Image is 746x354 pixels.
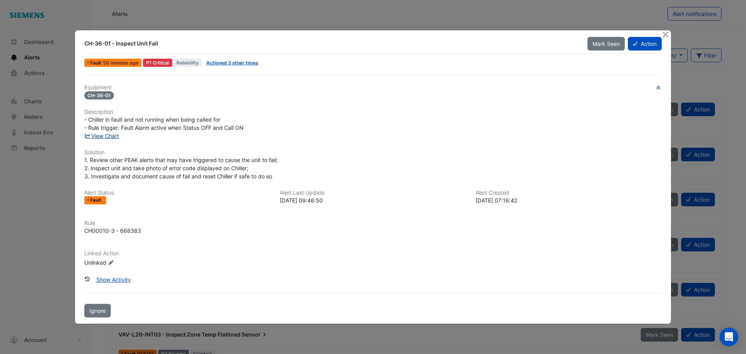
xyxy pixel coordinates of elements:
button: Mark Seen [587,37,625,51]
div: P1 Critical [143,59,172,67]
fa-icon: Edit Linked Action [108,260,114,265]
span: Ignore [89,307,106,314]
h6: Description [84,109,662,115]
button: Ignore [84,304,111,317]
h6: Solution [84,149,662,156]
div: CH00010-3 - 668383 [84,227,141,235]
span: Reliability [174,59,202,67]
div: [DATE] 07:16:42 [476,196,662,204]
a: Actioned 3 other times [206,60,258,66]
span: Fault [90,198,103,202]
div: Open Intercom Messenger [720,328,738,346]
span: Fri 10-Oct-2025 09:46 AEDT [103,60,138,66]
span: 1. Review other PEAK alerts that may have triggered to cause the unit to fail; 2. Inspect unit an... [84,157,279,180]
span: CH-36-01 [84,91,114,99]
span: Fault [90,61,103,65]
h6: Rule [84,220,662,227]
h6: Alert Last Update [280,190,466,196]
span: Mark Seen [593,40,620,47]
div: [DATE] 09:46:50 [280,196,466,204]
h6: Alert Created [476,190,662,196]
button: Show Activity [91,273,136,286]
div: Unlinked [84,258,178,266]
h6: Linked Action [84,250,662,257]
a: View Chart [84,133,119,139]
h6: Alert Status [84,190,270,196]
button: Close [661,30,669,38]
button: Action [628,37,662,51]
div: CH-36-01 - Inspect Unit Fail [84,40,578,47]
span: - Chiller in fault and not running when being called for - Rule trigger: Fault Alarm active when ... [84,116,244,131]
h6: Equipment [84,84,662,91]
